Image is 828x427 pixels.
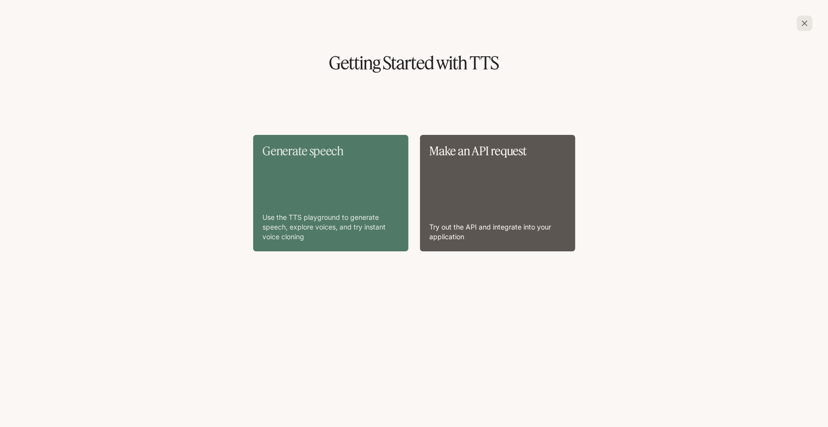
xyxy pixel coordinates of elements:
p: Make an API request [430,145,566,157]
p: Use the TTS playground to generate speech, explore voices, and try instant voice cloning [263,213,399,242]
p: Try out the API and integrate into your application [430,222,566,242]
p: Generate speech [263,145,399,157]
a: Make an API requestTry out the API and integrate into your application [420,135,575,251]
a: Generate speechUse the TTS playground to generate speech, explore voices, and try instant voice c... [253,135,408,251]
h1: Getting Started with TTS [16,54,812,72]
